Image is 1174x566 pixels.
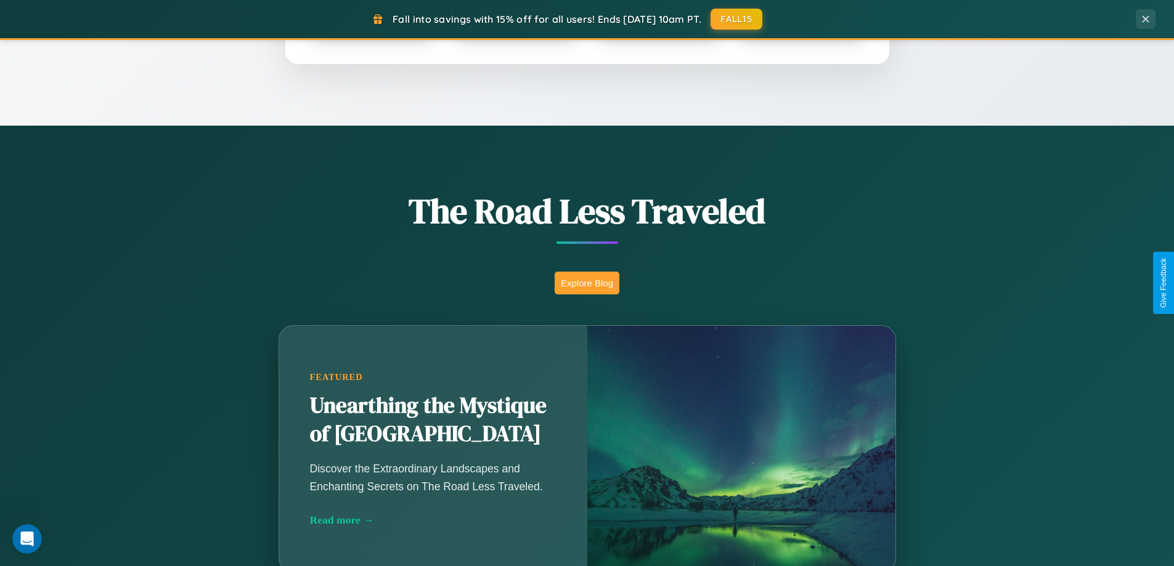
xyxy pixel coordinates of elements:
button: FALL15 [711,9,762,30]
h2: Unearthing the Mystique of [GEOGRAPHIC_DATA] [310,392,556,448]
span: Fall into savings with 15% off for all users! Ends [DATE] 10am PT. [393,13,701,25]
p: Discover the Extraordinary Landscapes and Enchanting Secrets on The Road Less Traveled. [310,460,556,495]
iframe: Intercom live chat [12,524,42,554]
div: Featured [310,372,556,382]
div: Read more → [310,514,556,527]
div: Give Feedback [1159,258,1168,308]
button: Explore Blog [555,272,619,294]
h1: The Road Less Traveled [218,187,957,235]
